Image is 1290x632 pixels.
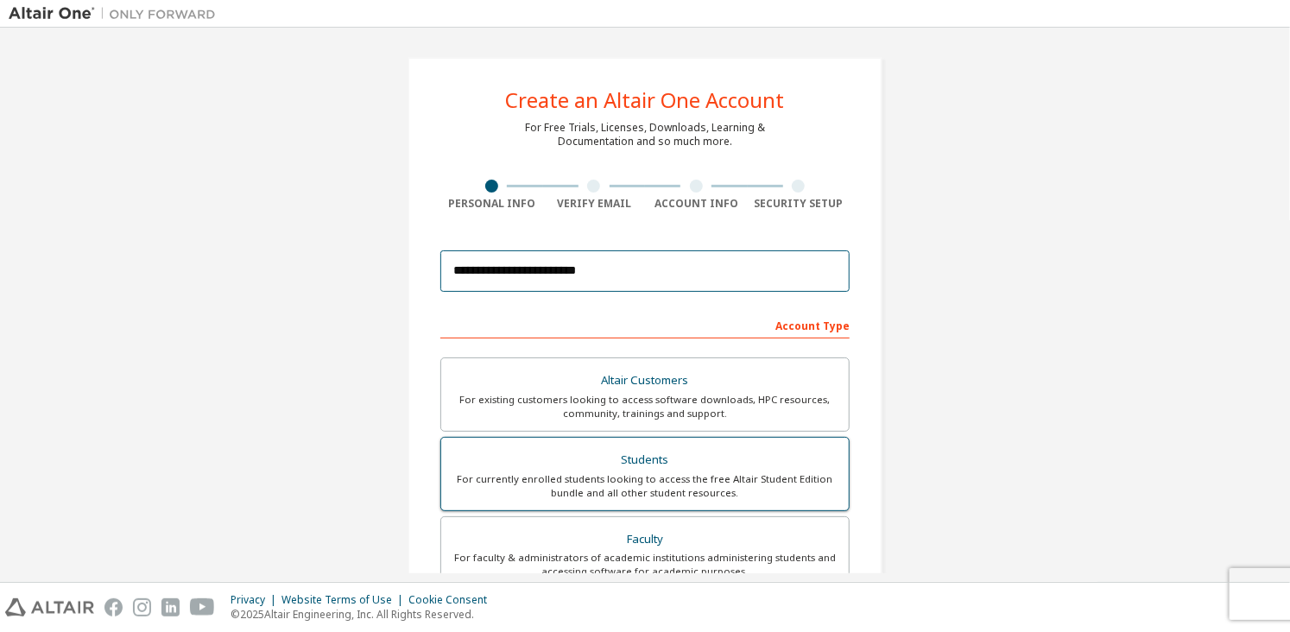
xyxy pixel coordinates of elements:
[452,551,838,578] div: For faculty & administrators of academic institutions administering students and accessing softwa...
[506,90,785,111] div: Create an Altair One Account
[452,369,838,393] div: Altair Customers
[440,197,543,211] div: Personal Info
[231,593,281,607] div: Privacy
[748,197,851,211] div: Security Setup
[440,311,850,338] div: Account Type
[190,598,215,616] img: youtube.svg
[5,598,94,616] img: altair_logo.svg
[452,448,838,472] div: Students
[133,598,151,616] img: instagram.svg
[543,197,646,211] div: Verify Email
[104,598,123,616] img: facebook.svg
[231,607,497,622] p: © 2025 Altair Engineering, Inc. All Rights Reserved.
[452,528,838,552] div: Faculty
[452,472,838,500] div: For currently enrolled students looking to access the free Altair Student Edition bundle and all ...
[161,598,180,616] img: linkedin.svg
[281,593,408,607] div: Website Terms of Use
[645,197,748,211] div: Account Info
[9,5,224,22] img: Altair One
[408,593,497,607] div: Cookie Consent
[452,393,838,420] div: For existing customers looking to access software downloads, HPC resources, community, trainings ...
[525,121,765,149] div: For Free Trials, Licenses, Downloads, Learning & Documentation and so much more.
